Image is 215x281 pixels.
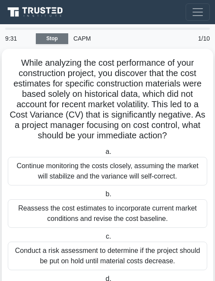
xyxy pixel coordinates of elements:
div: Continue monitoring the costs closely, assuming the market will stabilize and the variance will s... [8,157,207,185]
div: Conduct a risk assessment to determine if the project should be put on hold until material costs ... [8,242,207,270]
a: Stop [36,33,68,44]
span: a. [106,148,111,155]
div: 1/10 [179,30,215,47]
div: CAPM [68,30,179,47]
span: c. [106,233,111,240]
span: b. [106,190,111,198]
div: Reassess the cost estimates to incorporate current market conditions and revise the cost baseline. [8,199,207,228]
h5: While analyzing the cost performance of your construction project, you discover that the cost est... [7,57,208,141]
button: Toggle navigation [186,3,210,21]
